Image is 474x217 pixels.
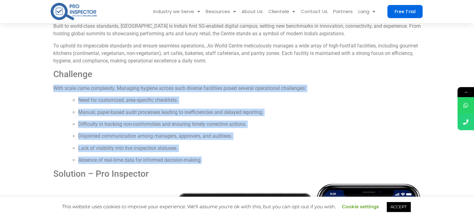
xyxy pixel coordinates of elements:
li: Manual, paper-based audit processes leading to inefficiencies and delayed reporting. [78,109,421,116]
span: This website uses cookies to improve your experience. We'll assume you're ok with this, but you c... [62,204,412,210]
a: Cookie settings [342,204,379,210]
img: pro-inspector-logo [50,2,98,21]
span: Free Trial [395,9,415,14]
li: Absence of real-time data for informed decision-making. [78,156,421,164]
li: Lack of visibility into live inspection statuses. [78,145,421,152]
h3: Challenge [53,69,421,80]
li: Need for customized, area-specific checklists. [78,96,421,104]
span: → [457,87,474,97]
h3: Solution – Pro Inspector [53,169,421,179]
li: Disjointed communication among managers, approvers, and auditees. [78,132,421,140]
a: Free Trial [387,5,423,18]
a: ACCEPT [387,202,410,212]
p: Built to world-class standards, [GEOGRAPHIC_DATA] is India’s first 5G-enabled digital campus, set... [53,22,421,37]
p: To uphold its impeccable standards and ensure seamless operations, Jio World Centre meticulously ... [53,42,421,65]
p: With scale came complexity. Managing hygiene across such diverse facilities posed several operati... [53,85,421,92]
li: Difficulty in tracking non-conformities and ensuring timely corrective actions. [78,121,421,128]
